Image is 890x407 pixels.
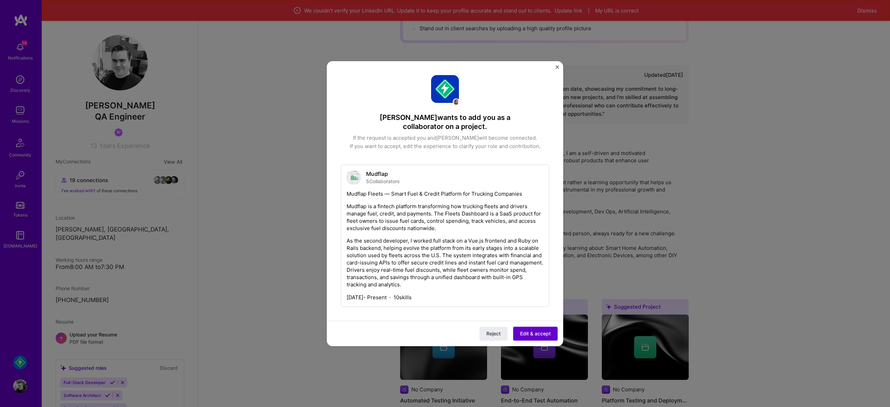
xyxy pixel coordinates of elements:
div: Mudflap [366,170,400,177]
span: [DATE] - Present [347,293,387,301]
span: 10 skills [394,293,412,301]
img: Company logo [431,75,459,103]
p: Mudflap Fleets — Smart Fuel & Credit Platform for Trucking Companies [347,190,543,197]
span: Reject [486,330,501,337]
img: Company logo [347,170,361,184]
button: Edit & accept [513,326,558,340]
div: [PERSON_NAME] wants to add you as a collaborator on a project. [375,113,515,131]
div: 5 Collaborators [366,177,400,185]
span: Edit & accept [520,330,551,337]
div: If the request is accepted you and [PERSON_NAME] will become connected. [341,133,549,142]
div: If you want to accept, edit the experience to clarify your role and contribution. [341,142,549,150]
p: Mudflap is a fintech platform transforming how trucking fleets and drivers manage fuel, credit, a... [347,202,543,231]
img: User avatar [453,98,460,105]
button: Reject [479,326,508,340]
button: Close [556,65,559,72]
span: · [389,293,391,301]
p: As the second developer, I worked full stack on a Vue.js frontend and Ruby on Rails backend, help... [347,237,543,288]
